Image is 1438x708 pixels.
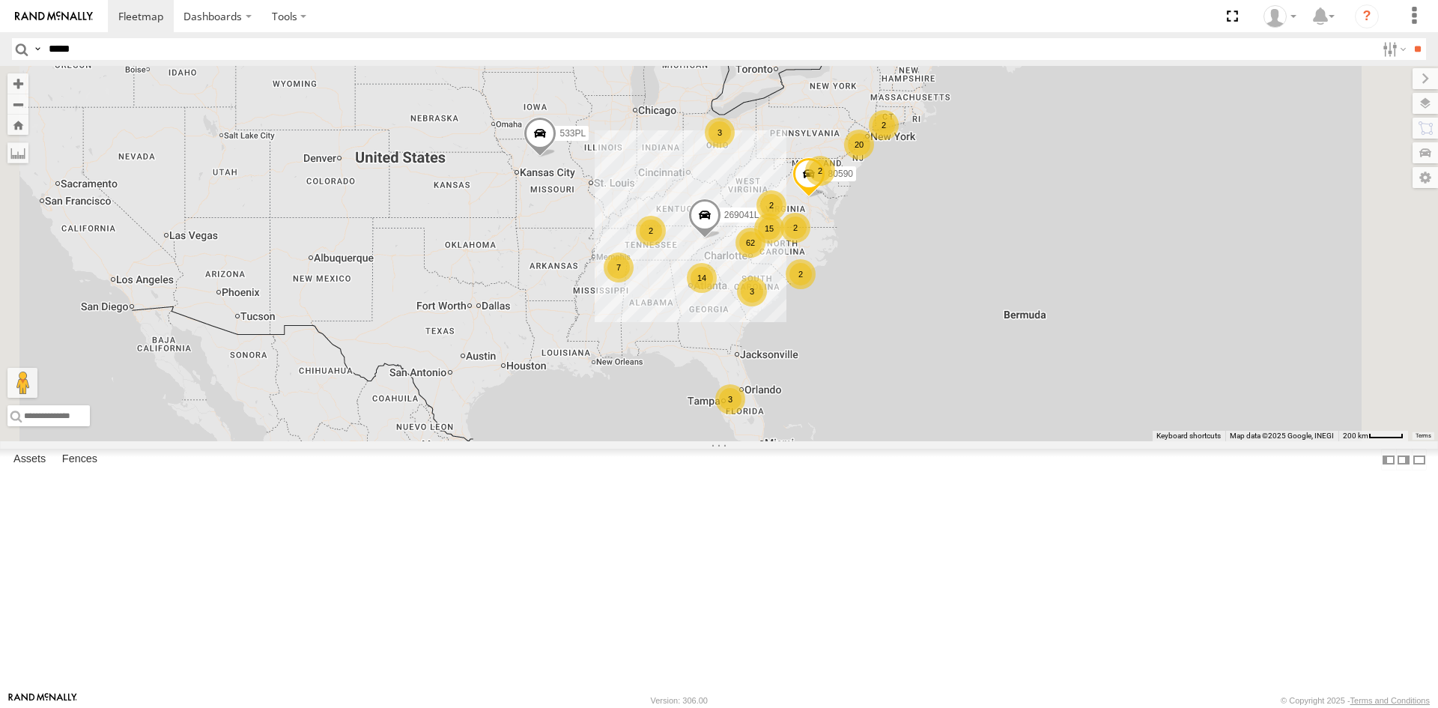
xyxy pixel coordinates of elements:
[724,210,759,220] span: 269041L
[7,94,28,115] button: Zoom out
[8,693,77,708] a: Visit our Website
[786,259,816,289] div: 2
[715,384,745,414] div: 3
[805,156,835,186] div: 2
[705,118,735,148] div: 3
[7,368,37,398] button: Drag Pegman onto the map to open Street View
[1350,696,1430,705] a: Terms and Conditions
[6,450,53,471] label: Assets
[636,216,666,246] div: 2
[1381,449,1396,471] label: Dock Summary Table to the Left
[1338,431,1408,441] button: Map Scale: 200 km per 43 pixels
[1355,4,1379,28] i: ?
[31,38,43,60] label: Search Query
[1156,431,1221,441] button: Keyboard shortcuts
[1377,38,1409,60] label: Search Filter Options
[780,213,810,243] div: 2
[604,252,634,282] div: 7
[1230,432,1334,440] span: Map data ©2025 Google, INEGI
[1396,449,1411,471] label: Dock Summary Table to the Right
[687,263,717,293] div: 14
[15,11,93,22] img: rand-logo.svg
[7,73,28,94] button: Zoom in
[754,214,784,243] div: 15
[1413,167,1438,188] label: Map Settings
[651,696,708,705] div: Version: 306.00
[7,115,28,135] button: Zoom Home
[869,110,899,140] div: 2
[737,276,767,306] div: 3
[1258,5,1302,28] div: Zack Abernathy
[559,128,586,139] span: 533PL
[55,450,105,471] label: Fences
[844,130,874,160] div: 20
[735,228,765,258] div: 62
[1416,433,1431,439] a: Terms (opens in new tab)
[7,142,28,163] label: Measure
[756,190,786,220] div: 2
[1343,432,1368,440] span: 200 km
[828,168,853,178] span: 80590
[1281,696,1430,705] div: © Copyright 2025 -
[1412,449,1427,471] label: Hide Summary Table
